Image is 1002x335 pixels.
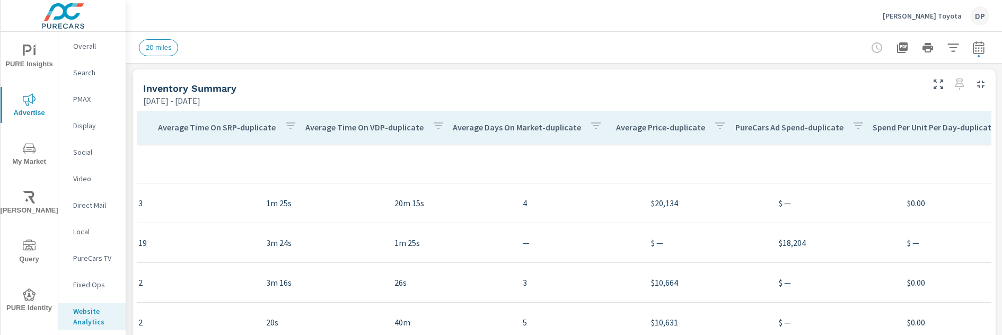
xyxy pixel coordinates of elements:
[143,94,200,107] p: [DATE] - [DATE]
[779,316,890,329] p: $ —
[58,38,126,54] div: Overall
[4,191,55,217] span: [PERSON_NAME]
[651,197,762,209] p: $20,134
[951,76,968,93] span: Select a preset date range to save this widget
[58,65,126,81] div: Search
[970,6,989,25] div: DP
[58,144,126,160] div: Social
[139,43,178,51] span: 20 miles
[873,122,996,133] p: Spend Per Unit Per Day-duplicate
[883,11,962,21] p: [PERSON_NAME] Toyota
[58,250,126,266] div: PureCars TV
[523,236,634,249] p: —
[779,197,890,209] p: $ —
[394,197,506,209] p: 20m 15s
[58,118,126,134] div: Display
[968,37,989,58] button: Select Date Range
[4,93,55,119] span: Advertise
[138,276,250,289] p: 2
[73,120,117,131] p: Display
[73,226,117,237] p: Local
[73,147,117,157] p: Social
[972,76,989,93] button: Minimize Widget
[943,37,964,58] button: Apply Filters
[266,197,377,209] p: 1m 25s
[73,253,117,263] p: PureCars TV
[73,173,117,184] p: Video
[73,94,117,104] p: PMAX
[394,316,506,329] p: 40m
[58,277,126,293] div: Fixed Ops
[779,276,890,289] p: $ —
[58,91,126,107] div: PMAX
[523,276,634,289] p: 3
[138,316,250,329] p: 2
[4,45,55,70] span: PURE Insights
[143,83,236,94] h5: Inventory Summary
[158,122,276,133] p: Average Time On SRP-duplicate
[138,236,250,249] p: 19
[305,122,424,133] p: Average Time On VDP-duplicate
[58,224,126,240] div: Local
[735,122,843,133] p: PureCars Ad Spend-duplicate
[394,276,506,289] p: 26s
[73,279,117,290] p: Fixed Ops
[651,316,762,329] p: $10,631
[58,171,126,187] div: Video
[930,76,947,93] button: Make Fullscreen
[73,306,117,327] p: Website Analytics
[523,197,634,209] p: 4
[73,41,117,51] p: Overall
[4,142,55,168] span: My Market
[266,276,377,289] p: 3m 16s
[779,236,890,249] p: $18,204
[651,236,762,249] p: $ —
[453,122,581,133] p: Average Days On Market-duplicate
[266,236,377,249] p: 3m 24s
[892,37,913,58] button: "Export Report to PDF"
[523,316,634,329] p: 5
[266,316,377,329] p: 20s
[73,200,117,210] p: Direct Mail
[616,122,705,133] p: Average Price-duplicate
[4,240,55,266] span: Query
[4,288,55,314] span: PURE Identity
[917,37,938,58] button: Print Report
[394,236,506,249] p: 1m 25s
[73,67,117,78] p: Search
[138,197,250,209] p: 3
[651,276,762,289] p: $10,664
[58,303,126,330] div: Website Analytics
[58,197,126,213] div: Direct Mail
